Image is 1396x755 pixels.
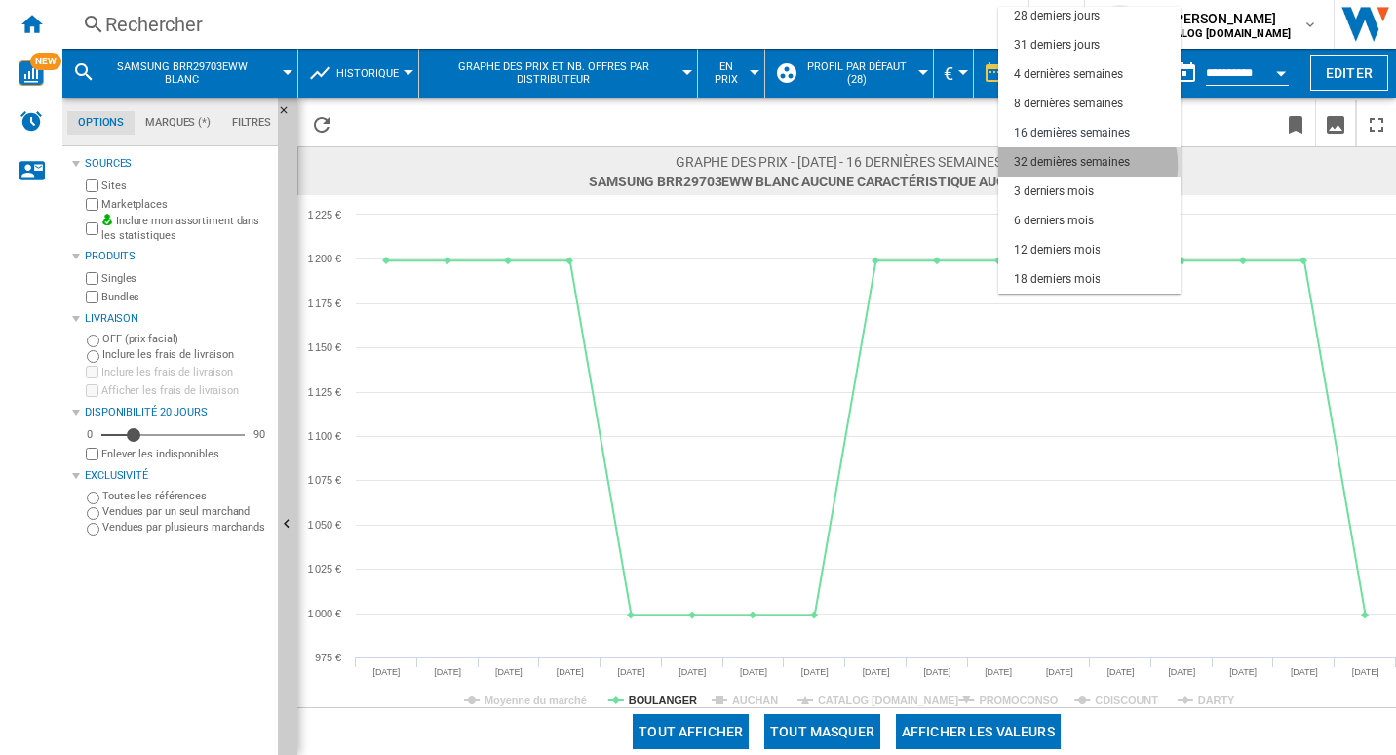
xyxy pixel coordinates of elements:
div: 4 dernières semaines [1014,66,1123,83]
div: 31 derniers jours [1014,37,1100,54]
div: 12 derniers mois [1014,242,1100,258]
div: 16 dernières semaines [1014,125,1130,141]
div: 28 derniers jours [1014,8,1100,24]
div: 18 derniers mois [1014,271,1100,288]
div: 6 derniers mois [1014,213,1094,229]
div: 8 dernières semaines [1014,96,1123,112]
div: 32 dernières semaines [1014,154,1130,171]
div: 3 derniers mois [1014,183,1094,200]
